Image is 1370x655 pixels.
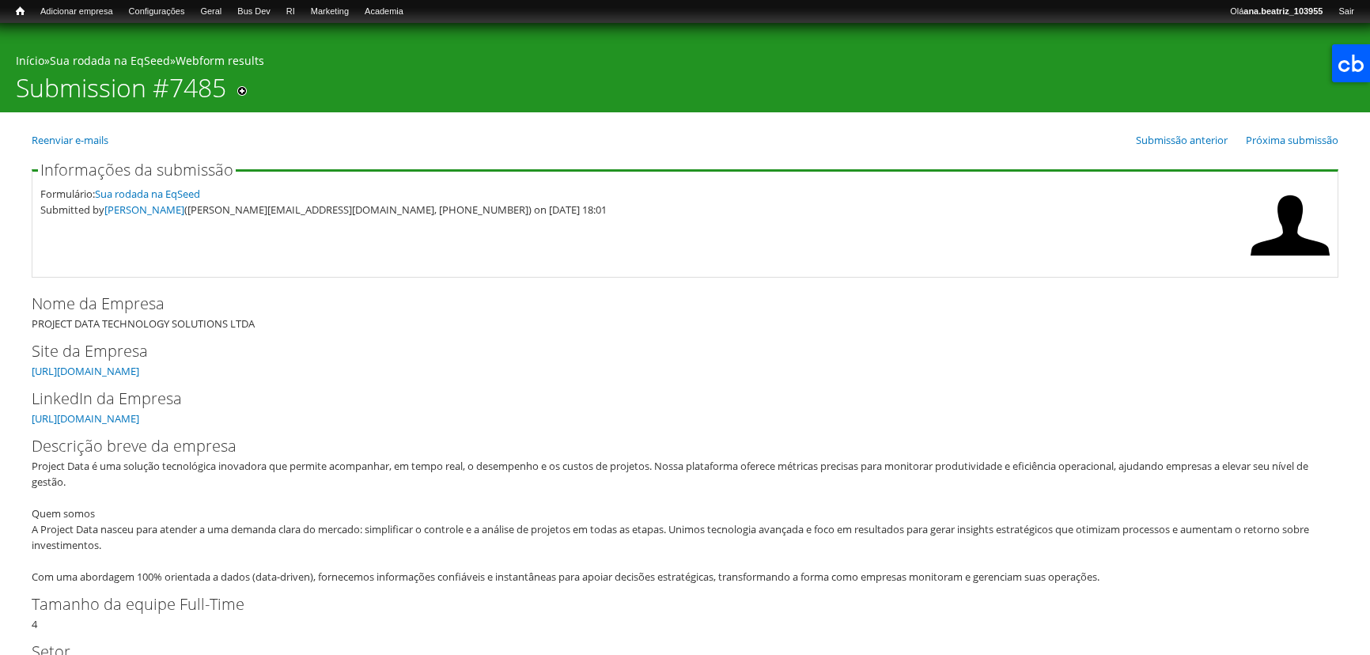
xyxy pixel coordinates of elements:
[104,203,184,217] a: [PERSON_NAME]
[229,4,278,20] a: Bus Dev
[1330,4,1362,20] a: Sair
[32,364,139,378] a: [URL][DOMAIN_NAME]
[32,411,139,426] a: [URL][DOMAIN_NAME]
[1222,4,1330,20] a: Oláana.beatriz_103955
[1243,6,1323,16] strong: ana.beatriz_103955
[16,73,226,112] h1: Submission #7485
[8,4,32,19] a: Início
[32,133,108,147] a: Reenviar e-mails
[176,53,264,68] a: Webform results
[1246,133,1338,147] a: Próxima submissão
[32,593,1312,616] label: Tamanho da equipe Full-Time
[16,53,44,68] a: Início
[121,4,193,20] a: Configurações
[32,339,1312,363] label: Site da Empresa
[303,4,357,20] a: Marketing
[32,292,1312,316] label: Nome da Empresa
[1136,133,1228,147] a: Submissão anterior
[38,162,236,178] legend: Informações da submissão
[95,187,200,201] a: Sua rodada na EqSeed
[32,4,121,20] a: Adicionar empresa
[40,186,1243,202] div: Formulário:
[16,6,25,17] span: Início
[16,53,1354,73] div: » »
[40,202,1243,218] div: Submitted by ([PERSON_NAME][EMAIL_ADDRESS][DOMAIN_NAME], [PHONE_NUMBER]) on [DATE] 18:01
[1251,186,1330,265] img: Foto de BRUNO DE FRAGA DIAS
[1251,254,1330,268] a: Ver perfil do usuário.
[32,593,1338,632] div: 4
[32,458,1328,585] div: Project Data é uma solução tecnológica inovadora que permite acompanhar, em tempo real, o desempe...
[357,4,411,20] a: Academia
[278,4,303,20] a: RI
[32,434,1312,458] label: Descrição breve da empresa
[32,292,1338,331] div: PROJECT DATA TECHNOLOGY SOLUTIONS LTDA
[32,387,1312,411] label: LinkedIn da Empresa
[50,53,170,68] a: Sua rodada na EqSeed
[192,4,229,20] a: Geral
